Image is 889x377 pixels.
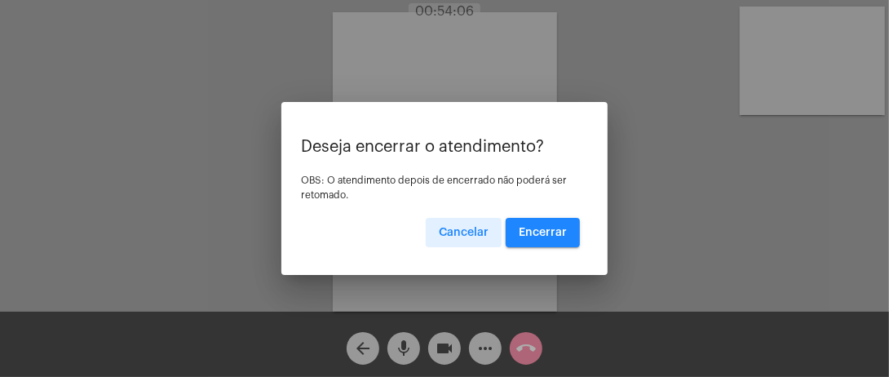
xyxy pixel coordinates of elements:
button: Encerrar [506,218,580,247]
button: Cancelar [426,218,502,247]
span: Encerrar [519,227,567,238]
p: Deseja encerrar o atendimento? [301,138,588,156]
span: OBS: O atendimento depois de encerrado não poderá ser retomado. [301,175,567,200]
span: Cancelar [439,227,489,238]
